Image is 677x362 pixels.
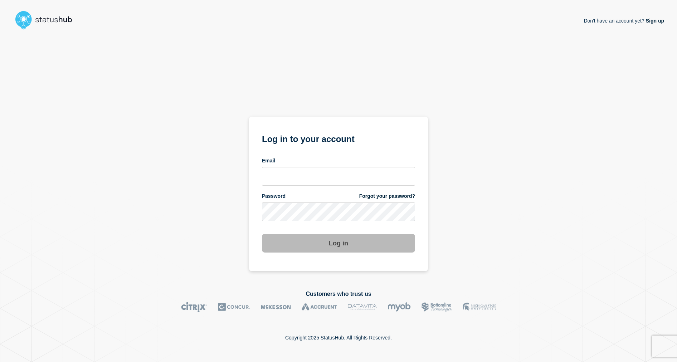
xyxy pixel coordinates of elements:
a: Sign up [644,18,664,24]
img: StatusHub logo [13,9,81,31]
input: password input [262,202,415,221]
img: MSU logo [463,302,496,312]
button: Log in [262,234,415,253]
span: Email [262,157,275,164]
a: Forgot your password? [359,193,415,200]
img: Concur logo [218,302,250,312]
h2: Customers who trust us [13,291,664,297]
input: email input [262,167,415,186]
h1: Log in to your account [262,132,415,145]
img: Bottomline logo [422,302,452,312]
p: Copyright 2025 StatusHub. All Rights Reserved. [285,335,392,341]
span: Password [262,193,286,200]
img: Accruent logo [302,302,337,312]
img: Citrix logo [181,302,207,312]
img: DataVita logo [348,302,377,312]
img: McKesson logo [261,302,291,312]
img: myob logo [388,302,411,312]
p: Don't have an account yet? [584,12,664,29]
